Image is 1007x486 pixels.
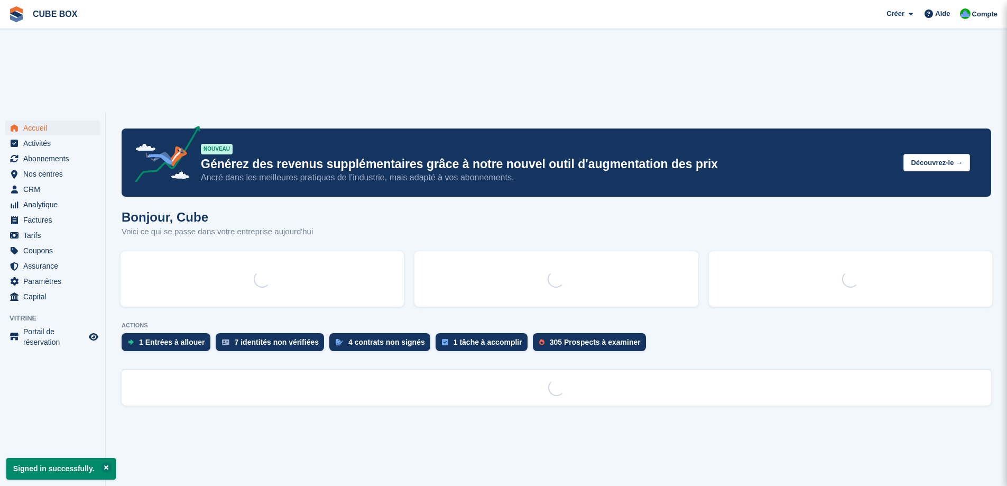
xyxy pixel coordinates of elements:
span: Créer [886,8,904,19]
div: 305 Prospects à examiner [550,338,641,346]
span: Abonnements [23,151,87,166]
a: menu [5,213,100,227]
span: Activités [23,136,87,151]
span: Compte [972,9,997,20]
div: 4 contrats non signés [348,338,425,346]
img: move_ins_to_allocate_icon-fdf77a2bb77ea45bf5b3d319d69a93e2d87916cf1d5bf7949dd705db3b84f3ca.svg [128,339,134,345]
a: 4 contrats non signés [329,333,436,356]
img: price-adjustments-announcement-icon-8257ccfd72463d97f412b2fc003d46551f7dbcb40ab6d574587a9cd5c0d94... [126,126,200,186]
a: menu [5,274,100,289]
span: Vitrine [10,313,105,324]
a: CUBE BOX [29,5,81,23]
a: menu [5,136,100,151]
a: 1 Entrées à allouer [122,333,216,356]
p: Générez des revenus supplémentaires grâce à notre nouvel outil d'augmentation des prix [201,157,895,172]
p: Signed in successfully. [6,458,116,480]
a: menu [5,121,100,135]
img: stora-icon-8386f47178a22dfd0bd8f6a31ec36ba5ce8667c1dd55bd0f319d3a0aa187defe.svg [8,6,24,22]
a: 305 Prospects à examiner [533,333,651,356]
a: menu [5,228,100,243]
h1: Bonjour, Cube [122,210,313,224]
span: Accueil [23,121,87,135]
img: task-75834270c22a3079a89374b754ae025e5fb1db73e45f91037f5363f120a921f8.svg [442,339,448,345]
span: Paramètres [23,274,87,289]
img: Cube Box [960,8,971,19]
a: 1 tâche à accomplir [436,333,533,356]
span: Analytique [23,197,87,212]
div: NOUVEAU [201,144,233,154]
a: menu [5,326,100,347]
a: menu [5,167,100,181]
span: CRM [23,182,87,197]
span: Assurance [23,259,87,273]
p: Ancré dans les meilleures pratiques de l’industrie, mais adapté à vos abonnements. [201,172,895,184]
p: ACTIONS [122,322,991,329]
a: menu [5,197,100,212]
a: menu [5,151,100,166]
span: Tarifs [23,228,87,243]
div: 1 Entrées à allouer [139,338,205,346]
span: Nos centres [23,167,87,181]
span: Capital [23,289,87,304]
img: prospect-51fa495bee0391a8d652442698ab0144808aea92771e9ea1ae160a38d050c398.svg [539,339,544,345]
img: contract_signature_icon-13c848040528278c33f63329250d36e43548de30e8caae1d1a13099fd9432cc5.svg [336,339,343,345]
a: menu [5,259,100,273]
a: menu [5,289,100,304]
a: menu [5,182,100,197]
a: menu [5,243,100,258]
img: verify_identity-adf6edd0f0f0b5bbfe63781bf79b02c33cf7c696d77639b501bdc392416b5a36.svg [222,339,229,345]
span: Coupons [23,243,87,258]
span: Portail de réservation [23,326,87,347]
span: Factures [23,213,87,227]
div: 7 identités non vérifiées [235,338,319,346]
span: Aide [935,8,950,19]
p: Voici ce qui se passe dans votre entreprise aujourd'hui [122,226,313,238]
div: 1 tâche à accomplir [454,338,522,346]
a: Boutique d'aperçu [87,331,100,343]
a: 7 identités non vérifiées [216,333,330,356]
button: Découvrez-le → [903,154,970,171]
